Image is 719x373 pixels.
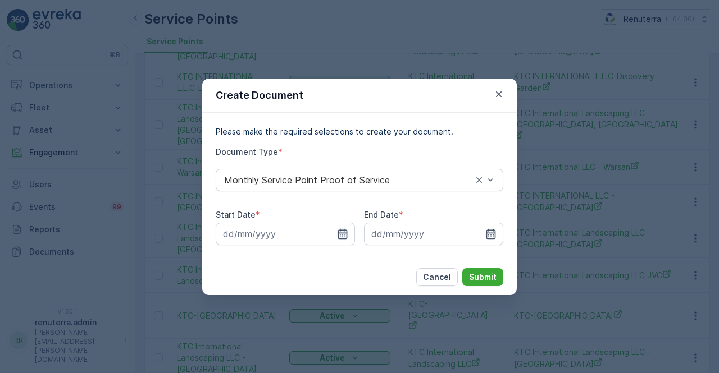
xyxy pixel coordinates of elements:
button: Cancel [416,268,458,286]
label: Document Type [216,147,278,156]
button: Submit [462,268,503,286]
input: dd/mm/yyyy [364,223,503,245]
p: Cancel [423,271,451,283]
input: dd/mm/yyyy [216,223,355,245]
p: Please make the required selections to create your document. [216,126,503,137]
p: Create Document [216,88,303,103]
p: Submit [469,271,497,283]
label: Start Date [216,210,256,219]
label: End Date [364,210,399,219]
